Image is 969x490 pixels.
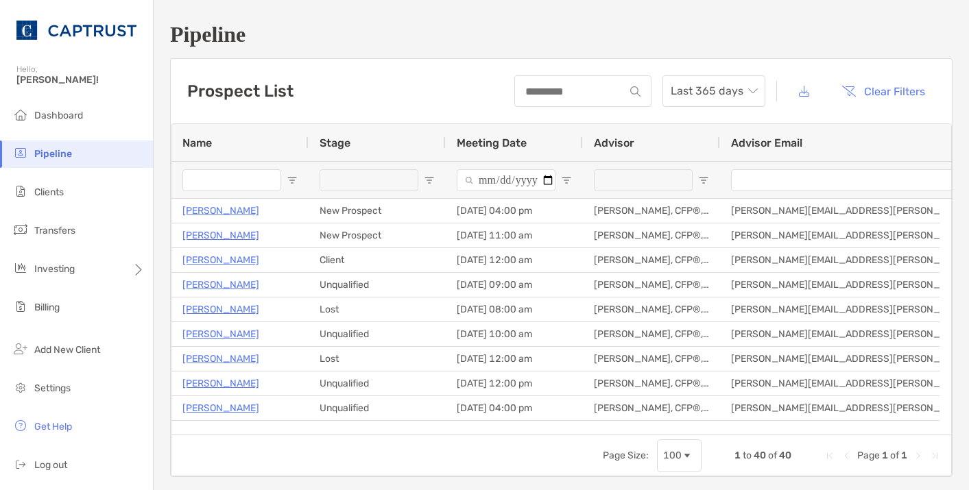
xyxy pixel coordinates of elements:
span: Advisor [594,136,634,149]
div: [DATE] 11:00 am [446,223,583,247]
div: Unqualified [309,396,446,420]
a: [PERSON_NAME] [182,400,259,417]
div: [DATE] 04:00 pm [446,396,583,420]
img: pipeline icon [12,145,29,161]
span: Clients [34,186,64,198]
button: Open Filter Menu [424,175,435,186]
div: [DATE] 12:00 am [446,248,583,272]
span: Log out [34,459,67,471]
span: Settings [34,382,71,394]
img: billing icon [12,298,29,315]
span: Add New Client [34,344,100,356]
div: [DATE] 10:00 am [446,322,583,346]
div: [DATE] 04:00 pm [446,199,583,223]
span: Pipeline [34,148,72,160]
h3: Prospect List [187,82,294,101]
a: [PERSON_NAME] [182,301,259,318]
a: [PERSON_NAME] [182,202,259,219]
a: [PERSON_NAME] [182,375,259,392]
img: logout icon [12,456,29,472]
span: Name [182,136,212,149]
span: Billing [34,302,60,313]
div: Page Size: [603,450,649,461]
span: Investing [34,263,75,275]
div: New Prospect [309,223,446,247]
img: dashboard icon [12,106,29,123]
img: add_new_client icon [12,341,29,357]
span: Stage [320,136,350,149]
span: Transfers [34,225,75,236]
div: [DATE] 12:00 am [446,347,583,371]
span: of [768,450,777,461]
div: Lost [309,421,446,445]
img: transfers icon [12,221,29,238]
div: New Prospect [309,199,446,223]
button: Open Filter Menu [698,175,709,186]
input: Name Filter Input [182,169,281,191]
div: [PERSON_NAME], CFP®, CHFC® [583,297,720,321]
span: Get Help [34,421,72,432]
div: 100 [663,450,682,461]
div: Next Page [913,450,924,461]
a: [PERSON_NAME] [182,227,259,244]
p: [PERSON_NAME] [182,350,259,367]
span: Last 365 days [671,76,757,106]
span: 40 [779,450,791,461]
div: [PERSON_NAME], CFP®, CHFC® [583,421,720,445]
div: [PERSON_NAME], CFP®, CHFC® [583,371,720,395]
span: Advisor Email [731,136,802,149]
img: input icon [630,86,641,97]
img: get-help icon [12,417,29,434]
div: [DATE] 08:00 am [446,297,583,321]
div: [DATE] 09:00 am [446,273,583,297]
h1: Pipeline [170,22,953,47]
span: [PERSON_NAME]! [16,74,145,86]
a: [PERSON_NAME] [182,276,259,293]
img: CAPTRUST Logo [16,5,136,55]
div: [DATE] 12:00 pm [446,371,583,395]
div: Unqualified [309,273,446,297]
input: Meeting Date Filter Input [457,169,555,191]
div: First Page [824,450,835,461]
span: Meeting Date [457,136,527,149]
div: Unqualified [309,322,446,346]
button: Open Filter Menu [287,175,298,186]
div: [PERSON_NAME], CFP®, CHFC® [583,396,720,420]
div: Unqualified [309,371,446,395]
img: clients icon [12,183,29,199]
span: 1 [901,450,907,461]
div: [PERSON_NAME], CFP®, CHFC® [583,347,720,371]
img: investing icon [12,260,29,276]
span: Dashboard [34,110,83,121]
div: Client [309,248,446,272]
a: [PERSON_NAME] [182,252,259,269]
div: Lost [309,347,446,371]
div: [PERSON_NAME], CFP®, CHFC® [583,223,720,247]
button: Clear Filters [831,76,935,106]
span: 1 [734,450,741,461]
div: [PERSON_NAME], CFP®, CHFC® [583,322,720,346]
span: of [890,450,899,461]
div: [PERSON_NAME], CFP®, CHFC® [583,248,720,272]
button: Open Filter Menu [561,175,572,186]
a: [PERSON_NAME] [182,326,259,343]
div: [DATE] 12:00 am [446,421,583,445]
span: 40 [754,450,766,461]
div: Previous Page [841,450,852,461]
span: 1 [882,450,888,461]
div: Last Page [929,450,940,461]
span: to [743,450,752,461]
div: Lost [309,297,446,321]
img: settings icon [12,379,29,395]
div: [PERSON_NAME], CFP®, CHFC® [583,199,720,223]
div: Page Size [657,439,702,472]
div: [PERSON_NAME], CFP®, CHFC® [583,273,720,297]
